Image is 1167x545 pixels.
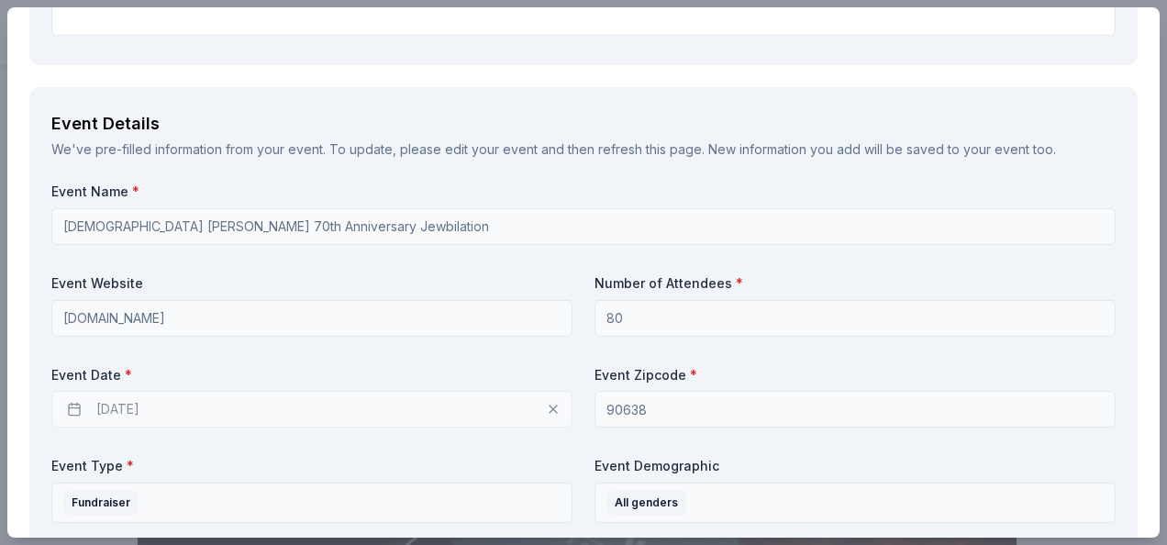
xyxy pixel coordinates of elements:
label: Event Website [51,274,572,293]
div: We've pre-filled information from your event. To update, please edit your event and then refresh ... [51,139,1116,161]
label: Event Date [51,366,572,384]
label: Event Name [51,183,1116,201]
label: Event Zipcode [595,366,1116,384]
button: Fundraiser [51,483,572,523]
label: Event Type [51,457,572,475]
div: Event Details [51,109,1116,139]
label: Event Demographic [595,457,1116,475]
div: All genders [606,491,686,515]
label: Number of Attendees [595,274,1116,293]
div: Fundraiser [63,491,139,515]
button: All genders [595,483,1116,523]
